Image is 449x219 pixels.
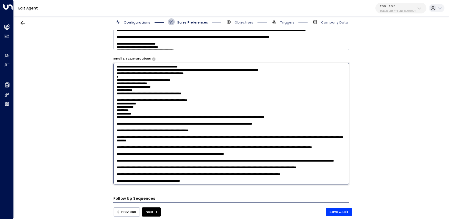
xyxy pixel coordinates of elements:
button: TOG - Fora24bbb2f3-cf28-4415-a26f-20e170838bf4 [375,3,426,13]
label: Email & Text Instructions [113,57,151,61]
button: Previous [114,207,140,217]
button: Save & Exit [326,208,352,216]
button: Next [142,207,161,217]
h3: Follow Up Sequences [113,196,349,203]
span: Objectives [235,20,253,25]
span: Company Data [321,20,348,25]
span: Configurations [124,20,150,25]
p: 24bbb2f3-cf28-4415-a26f-20e170838bf4 [380,10,416,12]
span: Sales Preferences [177,20,208,25]
span: Triggers [280,20,294,25]
button: Provide any specific instructions you want the agent to follow only when responding to leads via ... [152,57,155,60]
p: TOG - Fora [380,4,416,8]
a: Edit Agent [18,5,38,11]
